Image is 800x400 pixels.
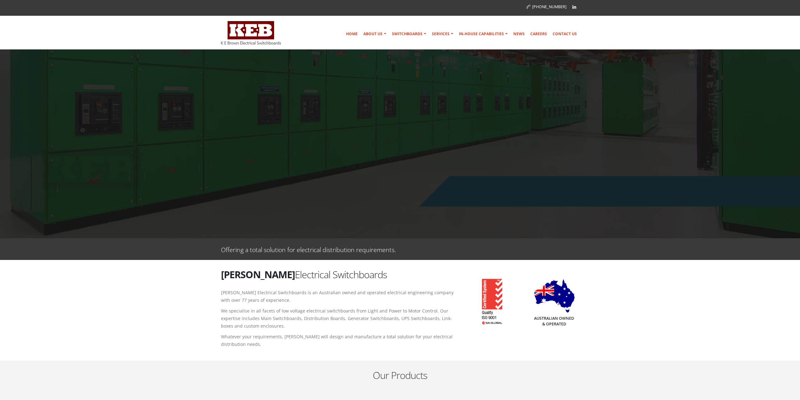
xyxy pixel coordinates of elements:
a: In-house Capabilities [456,28,510,40]
a: Services [429,28,456,40]
p: Offering a total solution for electrical distribution requirements. [221,245,396,254]
a: Contact Us [550,28,579,40]
h2: Electrical Switchboards [221,268,457,281]
a: [PHONE_NUMBER] [527,4,566,9]
p: We specialise in all facets of low voltage electrical switchboards from Light and Power to Motor ... [221,307,457,330]
img: K E Brown ISO 9001 Accreditation [474,276,503,324]
a: About Us [361,28,389,40]
h5: Australian Owned & Operated [534,316,575,327]
a: Switchboards [389,28,429,40]
a: News [511,28,527,40]
p: Whatever your requirements, [PERSON_NAME] will design and manufacture a total solution for your e... [221,333,457,348]
a: Home [344,28,360,40]
a: Linkedin [570,2,579,12]
h2: Our Products [221,369,579,382]
p: [PERSON_NAME] Electrical Switchboards is an Australian owned and operated electrical engineering ... [221,289,457,304]
img: K E Brown Electrical Switchboards [221,21,281,45]
strong: [PERSON_NAME] [221,268,295,281]
a: Careers [528,28,549,40]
